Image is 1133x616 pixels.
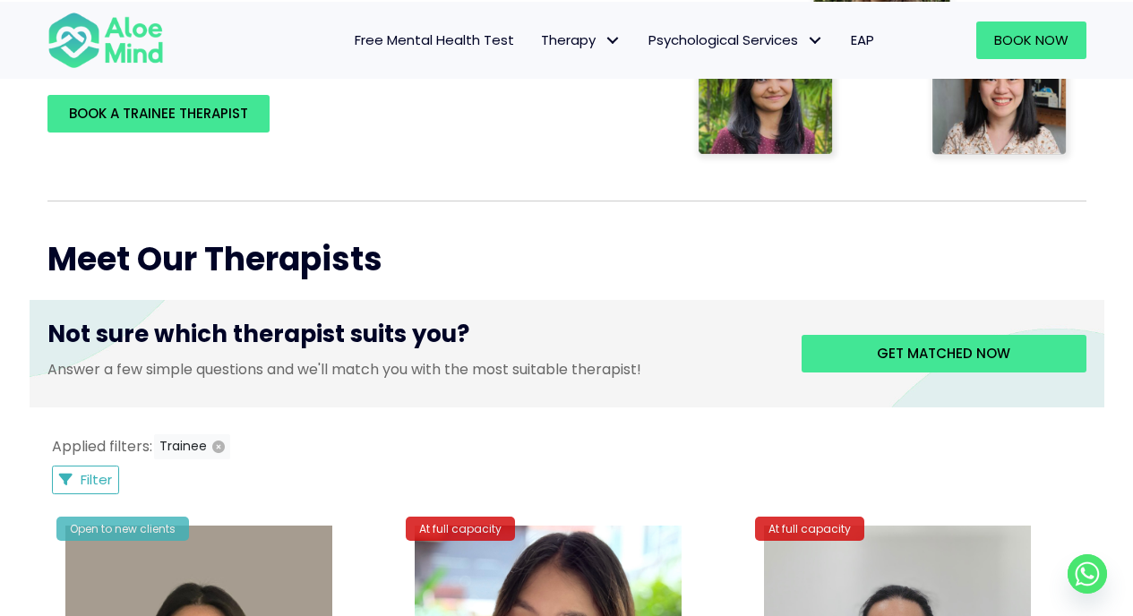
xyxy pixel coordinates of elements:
span: Therapy [541,30,622,49]
a: Free Mental Health Test [341,21,528,59]
span: Psychological Services [648,30,824,49]
span: Free Mental Health Test [355,30,514,49]
div: Open to new clients [56,517,189,541]
h3: Not sure which therapist suits you? [47,318,775,359]
div: At full capacity [755,517,864,541]
button: Filter Listings [52,466,120,494]
span: Filter [81,470,112,489]
img: Aloe mind Logo [47,11,164,70]
span: BOOK A TRAINEE THERAPIST [69,104,248,123]
button: Trainee [154,434,230,459]
a: Whatsapp [1068,554,1107,594]
span: Get matched now [877,344,1010,363]
span: EAP [851,30,874,49]
span: Book Now [994,30,1069,49]
nav: Menu [187,21,888,59]
a: Book Now [976,21,1086,59]
a: Get matched now [802,335,1086,372]
span: Psychological Services: submenu [803,27,828,53]
div: At full capacity [406,517,515,541]
a: TherapyTherapy: submenu [528,21,635,59]
a: BOOK A TRAINEE THERAPIST [47,95,270,133]
a: EAP [837,21,888,59]
span: Meet Our Therapists [47,236,382,282]
span: Therapy: submenu [600,27,626,53]
p: Answer a few simple questions and we'll match you with the most suitable therapist! [47,359,775,380]
a: Psychological ServicesPsychological Services: submenu [635,21,837,59]
span: Applied filters: [52,436,152,457]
